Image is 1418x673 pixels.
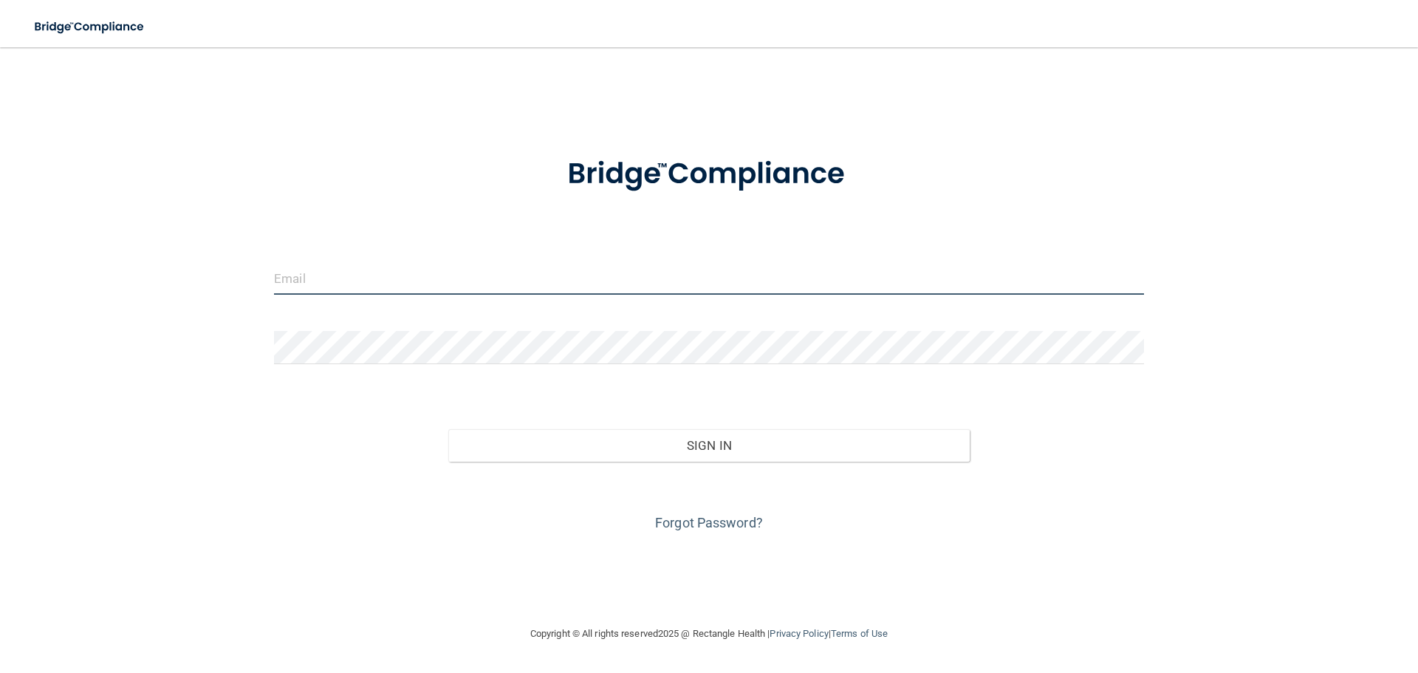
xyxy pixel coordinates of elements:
[655,515,763,530] a: Forgot Password?
[274,262,1144,295] input: Email
[22,12,158,42] img: bridge_compliance_login_screen.278c3ca4.svg
[537,136,881,213] img: bridge_compliance_login_screen.278c3ca4.svg
[831,628,888,639] a: Terms of Use
[770,628,828,639] a: Privacy Policy
[448,429,970,462] button: Sign In
[439,610,979,657] div: Copyright © All rights reserved 2025 @ Rectangle Health | |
